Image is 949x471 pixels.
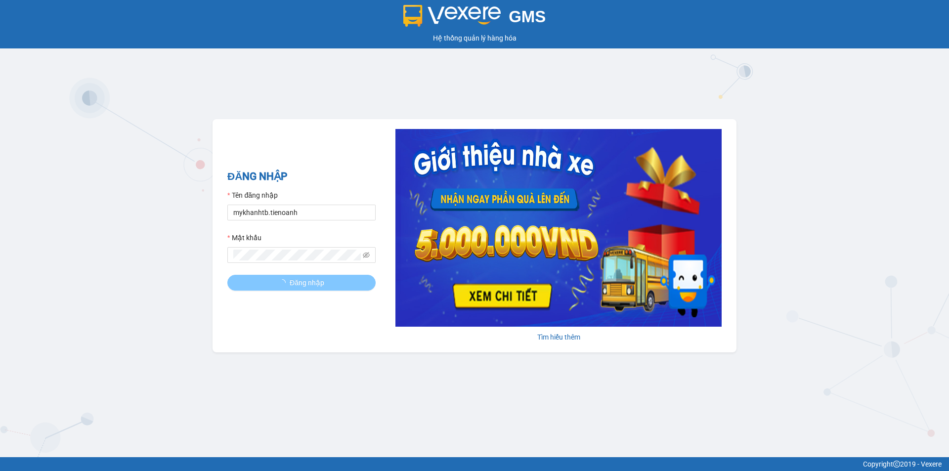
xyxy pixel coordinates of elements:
[403,15,546,23] a: GMS
[227,275,376,291] button: Đăng nhập
[7,459,942,470] div: Copyright 2019 - Vexere
[395,332,722,343] div: Tìm hiểu thêm
[509,7,546,26] span: GMS
[227,190,278,201] label: Tên đăng nhập
[227,205,376,220] input: Tên đăng nhập
[227,232,261,243] label: Mật khẩu
[893,461,900,468] span: copyright
[395,129,722,327] img: banner-0
[233,250,361,260] input: Mật khẩu
[2,33,947,43] div: Hệ thống quản lý hàng hóa
[403,5,501,27] img: logo 2
[279,279,290,286] span: loading
[227,169,376,185] h2: ĐĂNG NHẬP
[363,252,370,258] span: eye-invisible
[290,277,324,288] span: Đăng nhập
